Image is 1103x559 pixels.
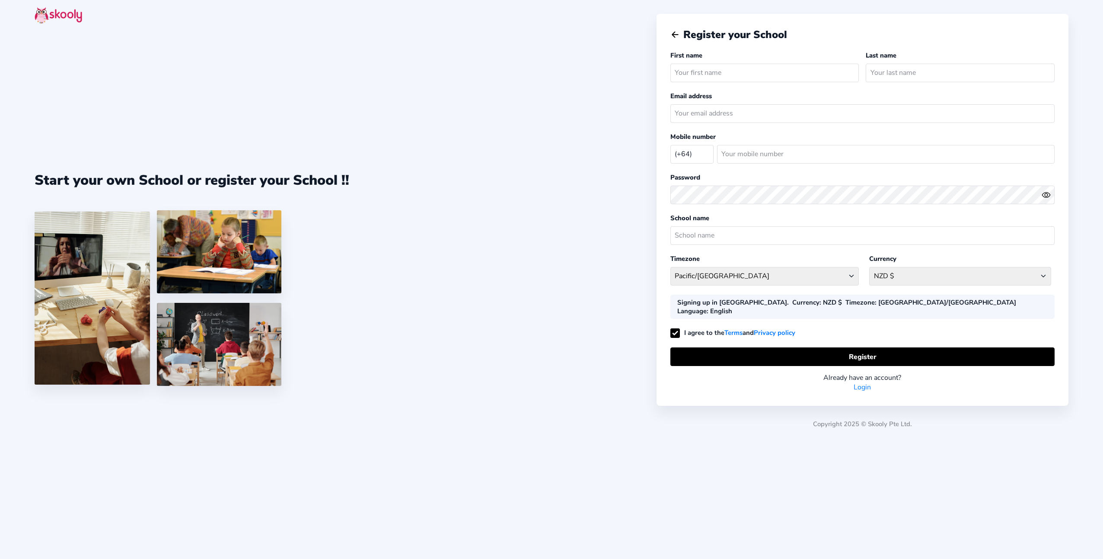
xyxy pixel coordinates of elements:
[657,406,1068,435] div: Copyright 2025 © Skooly Pte Ltd.
[670,226,1055,245] input: School name
[854,382,871,392] a: Login
[670,104,1055,123] input: Your email address
[677,307,707,315] b: Language
[670,51,702,60] label: First name
[677,307,732,315] div: : English
[670,64,859,82] input: Your first name
[845,298,875,307] b: Timezone
[35,212,150,385] img: 1.jpg
[35,7,82,24] img: skooly-logo.png
[670,30,680,39] button: arrow back outline
[683,28,787,42] span: Register your School
[866,51,896,60] label: Last name
[1042,190,1055,199] button: eye outlineeye off outline
[670,347,1055,366] button: Register
[724,328,743,338] a: Terms
[35,171,349,190] div: Start your own School or register your School !!
[670,373,1055,382] div: Already have an account?
[792,298,819,307] b: Currency
[869,254,896,263] label: Currency
[157,210,281,293] img: 4.png
[670,132,716,141] label: Mobile number
[717,145,1055,164] input: Your mobile number
[1042,190,1051,199] ion-icon: eye outline
[670,328,795,337] label: I agree to the and
[157,303,281,386] img: 5.png
[792,298,842,307] div: : NZD $
[670,92,712,100] label: Email address
[754,328,795,338] a: Privacy policy
[866,64,1055,82] input: Your last name
[670,214,709,222] label: School name
[670,173,700,182] label: Password
[845,298,1016,307] div: : [GEOGRAPHIC_DATA]/[GEOGRAPHIC_DATA]
[670,254,700,263] label: Timezone
[677,298,789,307] div: Signing up in [GEOGRAPHIC_DATA].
